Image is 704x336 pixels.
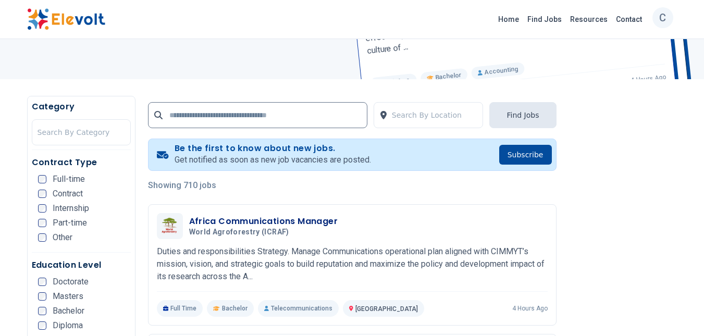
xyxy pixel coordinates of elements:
[157,245,548,283] p: Duties and responsibilities Strategy. Manage Communications operational plan aligned with CIMMYT’...
[175,143,371,154] h4: Be the first to know about new jobs.
[189,228,289,237] span: World agroforestry (ICRAF)
[175,154,371,166] p: Get notified as soon as new job vacancies are posted.
[38,307,46,315] input: Bachelor
[38,321,46,330] input: Diploma
[27,8,105,30] img: Elevolt
[652,7,673,28] button: C
[53,278,89,286] span: Doctorate
[38,292,46,301] input: Masters
[38,278,46,286] input: Doctorate
[53,233,72,242] span: Other
[222,304,248,313] span: Bachelor
[53,219,87,227] span: Part-time
[53,307,84,315] span: Bachelor
[38,175,46,183] input: Full-time
[159,215,180,238] img: World agroforestry (ICRAF)
[157,300,203,317] p: Full Time
[512,304,548,313] p: 4 hours ago
[32,156,131,169] h5: Contract Type
[489,102,556,128] button: Find Jobs
[157,213,548,317] a: World agroforestry (ICRAF)Africa Communications ManagerWorld agroforestry (ICRAF)Duties and respo...
[494,11,523,28] a: Home
[38,204,46,213] input: Internship
[523,11,566,28] a: Find Jobs
[189,215,338,228] h3: Africa Communications Manager
[659,5,666,31] p: C
[53,321,83,330] span: Diploma
[32,101,131,113] h5: Category
[566,11,612,28] a: Resources
[53,204,89,213] span: Internship
[38,190,46,198] input: Contract
[652,286,704,336] iframe: Chat Widget
[32,259,131,271] h5: Education Level
[612,11,646,28] a: Contact
[148,179,557,192] p: Showing 710 jobs
[53,190,83,198] span: Contract
[38,233,46,242] input: Other
[53,292,83,301] span: Masters
[499,145,552,165] button: Subscribe
[258,300,339,317] p: Telecommunications
[355,305,418,313] span: [GEOGRAPHIC_DATA]
[38,219,46,227] input: Part-time
[53,175,85,183] span: Full-time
